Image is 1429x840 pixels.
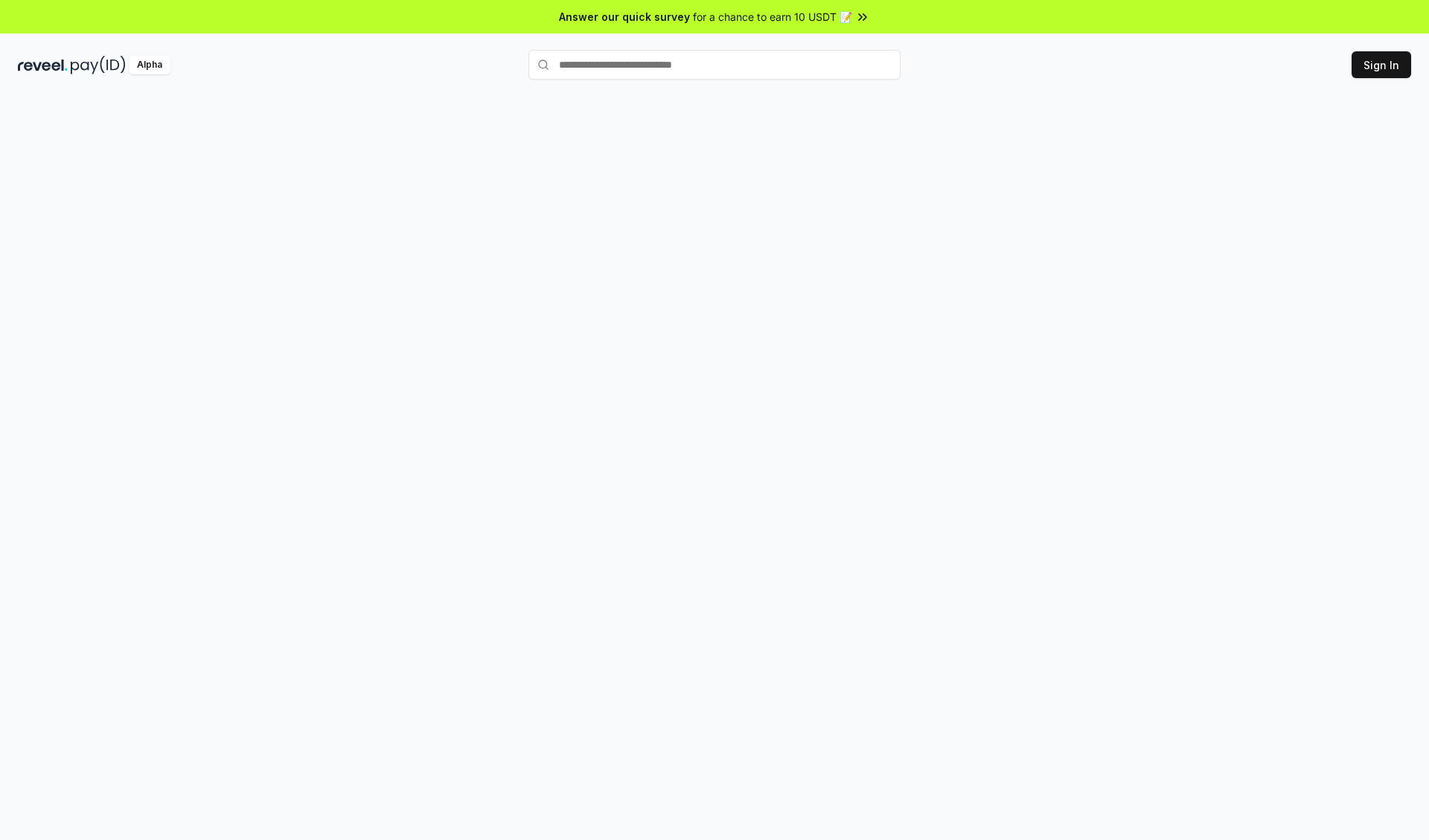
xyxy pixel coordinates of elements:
img: reveel_dark [18,56,68,74]
img: pay_id [71,56,126,74]
span: for a chance to earn 10 USDT 📝 [693,9,852,25]
button: Sign In [1352,51,1411,78]
div: Alpha [129,56,170,74]
span: Answer our quick survey [559,9,690,25]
